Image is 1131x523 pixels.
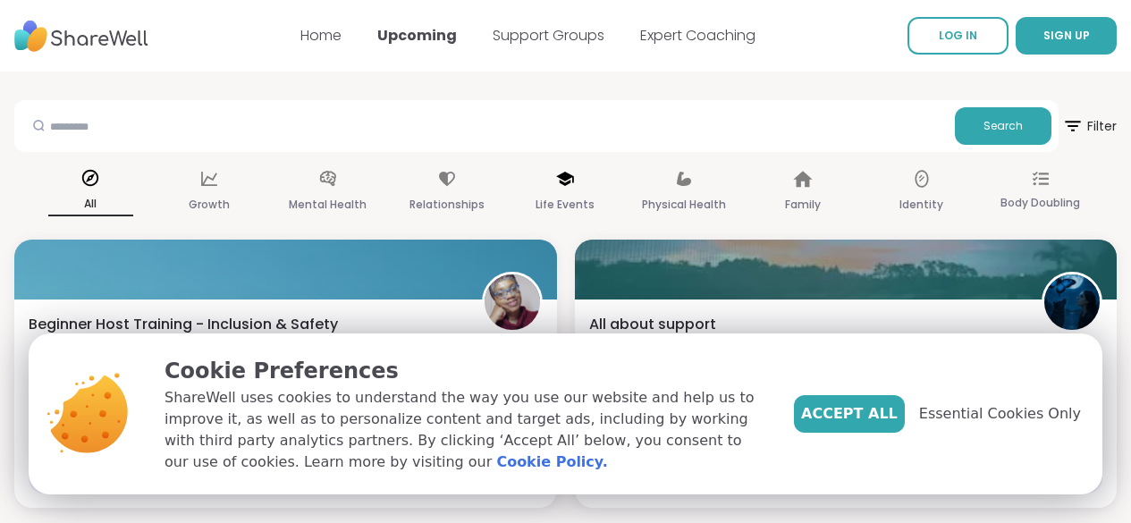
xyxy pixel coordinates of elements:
[29,314,338,335] span: Beginner Host Training - Inclusion & Safety
[955,107,1051,145] button: Search
[801,403,898,425] span: Accept All
[485,274,540,330] img: Mpumi
[409,194,485,215] p: Relationships
[496,451,607,473] a: Cookie Policy.
[589,314,716,335] span: All about support
[493,25,604,46] a: Support Groups
[377,25,457,46] a: Upcoming
[189,194,230,215] p: Growth
[14,12,148,61] img: ShareWell Nav Logo
[640,25,755,46] a: Expert Coaching
[919,403,1081,425] span: Essential Cookies Only
[983,118,1023,134] span: Search
[165,355,765,387] p: Cookie Preferences
[48,193,133,216] p: All
[794,395,905,433] button: Accept All
[642,194,726,215] p: Physical Health
[1044,274,1100,330] img: pipishay2olivia
[1000,192,1080,214] p: Body Doubling
[300,25,342,46] a: Home
[899,194,943,215] p: Identity
[785,194,821,215] p: Family
[907,17,1009,55] a: LOG IN
[1016,17,1117,55] button: SIGN UP
[939,28,977,43] span: LOG IN
[289,194,367,215] p: Mental Health
[1062,105,1117,148] span: Filter
[1062,100,1117,152] button: Filter
[165,387,765,473] p: ShareWell uses cookies to understand the way you use our website and help us to improve it, as we...
[1043,28,1090,43] span: SIGN UP
[536,194,595,215] p: Life Events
